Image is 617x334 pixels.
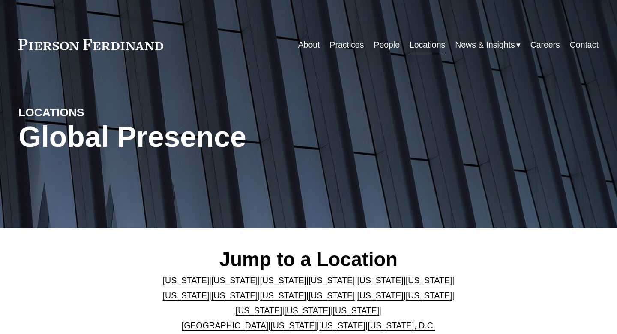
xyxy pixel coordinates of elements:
[163,276,209,285] a: [US_STATE]
[357,276,403,285] a: [US_STATE]
[284,306,330,315] a: [US_STATE]
[406,276,452,285] a: [US_STATE]
[260,276,306,285] a: [US_STATE]
[18,120,405,154] h1: Global Presence
[139,248,478,272] h2: Jump to a Location
[18,106,163,120] h4: LOCATIONS
[163,291,209,300] a: [US_STATE]
[270,321,317,330] a: [US_STATE]
[570,36,599,53] a: Contact
[308,291,355,300] a: [US_STATE]
[455,37,515,52] span: News & Insights
[329,36,364,53] a: Practices
[319,321,365,330] a: [US_STATE]
[260,291,306,300] a: [US_STATE]
[298,36,320,53] a: About
[410,36,445,53] a: Locations
[357,291,403,300] a: [US_STATE]
[211,276,258,285] a: [US_STATE]
[139,273,478,333] p: | | | | | | | | | | | | | | | | | |
[455,36,520,53] a: folder dropdown
[374,36,400,53] a: People
[530,36,560,53] a: Careers
[406,291,452,300] a: [US_STATE]
[308,276,355,285] a: [US_STATE]
[368,321,435,330] a: [US_STATE], D.C.
[236,306,282,315] a: [US_STATE]
[211,291,258,300] a: [US_STATE]
[333,306,379,315] a: [US_STATE]
[182,321,268,330] a: [GEOGRAPHIC_DATA]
